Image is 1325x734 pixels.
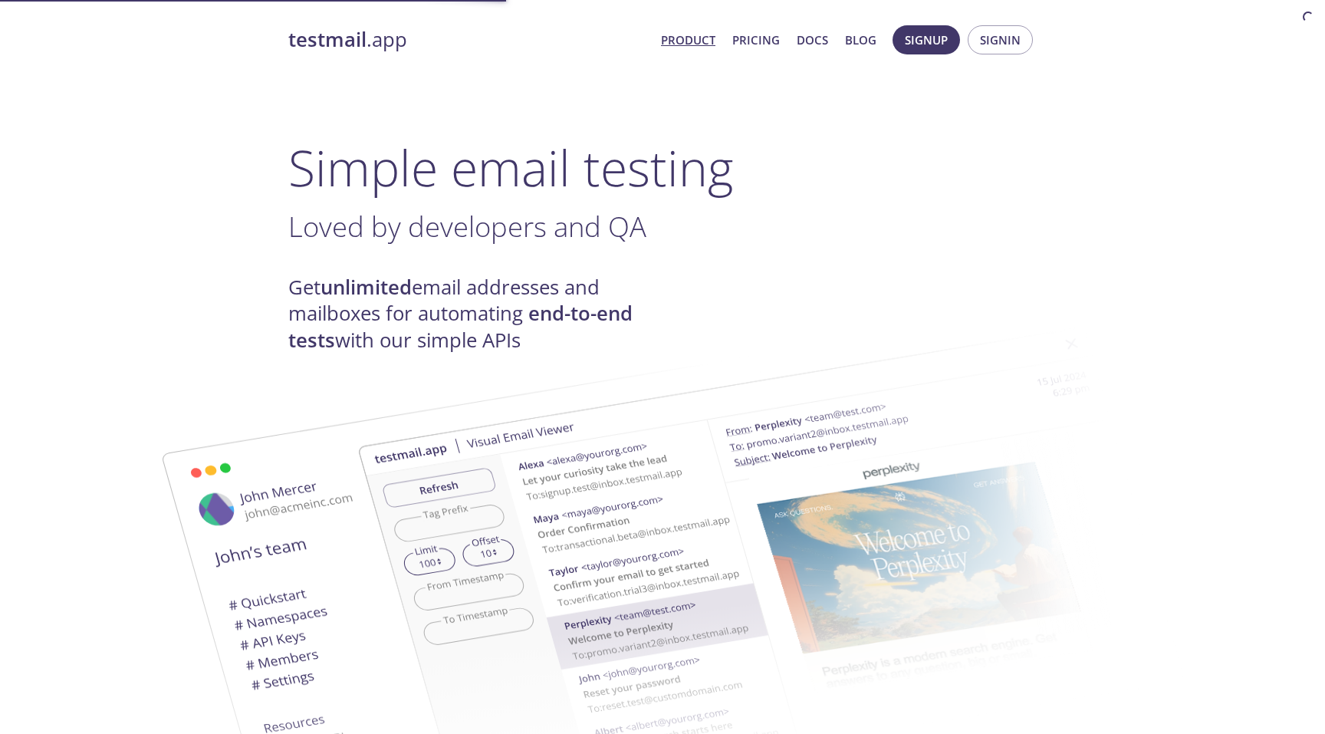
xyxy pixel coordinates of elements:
span: Loved by developers and QA [288,207,646,245]
a: Docs [797,30,828,50]
strong: testmail [288,26,367,53]
span: Signin [980,30,1021,50]
h4: Get email addresses and mailboxes for automating with our simple APIs [288,275,662,354]
strong: end-to-end tests [288,300,633,353]
a: Product [661,30,715,50]
button: Signin [968,25,1033,54]
a: Blog [845,30,876,50]
span: Signup [905,30,948,50]
h1: Simple email testing [288,138,1037,197]
strong: unlimited [321,274,412,301]
a: Pricing [732,30,780,50]
a: testmail.app [288,27,649,53]
button: Signup [893,25,960,54]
